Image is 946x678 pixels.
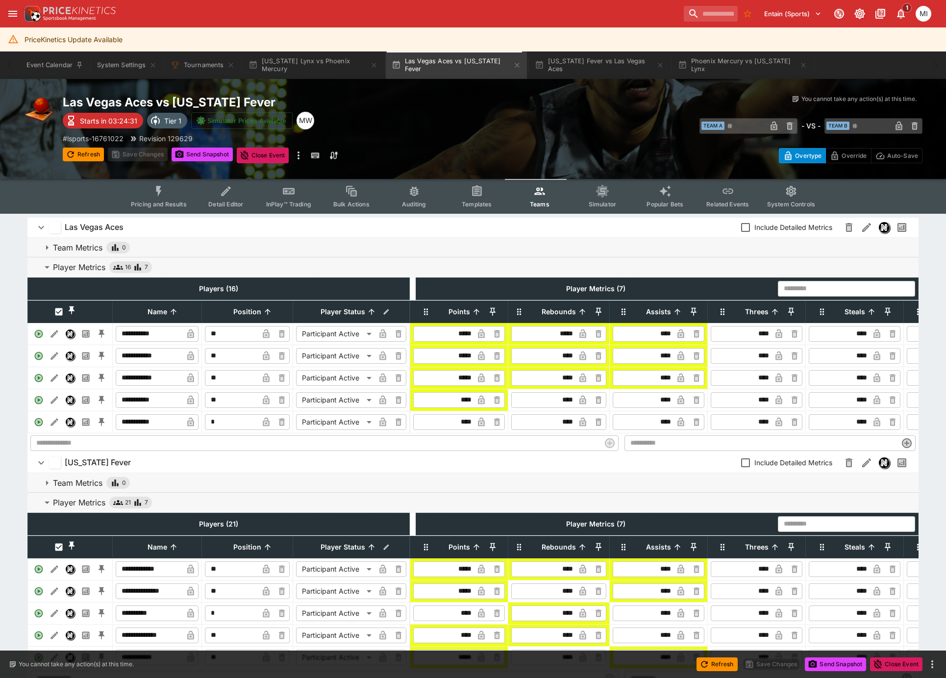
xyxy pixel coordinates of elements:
img: nexus.svg [66,609,75,618]
span: Include Detailed Metrics [754,222,832,232]
button: Toggle light/dark mode [851,5,869,23]
button: Override [825,148,871,163]
p: Revision 129629 [139,133,193,144]
p: You cannot take any action(s) at this time. [19,660,134,669]
span: 7 [145,262,148,272]
button: Nexus [62,348,78,364]
img: nexus.svg [66,352,75,360]
button: Send Snapshot [805,657,866,671]
button: more [926,658,938,670]
button: Notifications [892,5,910,23]
p: Auto-Save [887,151,918,161]
th: Players (16) [28,277,410,300]
button: Past Performances [78,370,94,386]
button: Past Performances [78,561,94,577]
button: Nexus [62,326,78,342]
button: Las Vegas AcesInclude Detailed MetricsNexusPast Performances [27,218,919,237]
img: nexus.svg [66,396,75,404]
div: Participant Active [296,605,375,621]
button: Team Metrics0 [27,238,919,257]
span: Detail Editor [208,201,243,208]
button: Edit [47,650,62,665]
button: Phoenix Mercury vs [US_STATE] Lynx [672,51,813,79]
button: Connected to PK [830,5,848,23]
button: Refresh [697,657,738,671]
span: Teams [530,201,549,208]
p: Override [842,151,867,161]
span: Name [137,541,178,553]
button: Edit [47,326,62,342]
button: Las Vegas Aces vs [US_STATE] Fever [386,51,527,79]
span: Templates [462,201,492,208]
span: Assists [635,306,682,318]
button: Edit [47,583,62,599]
button: No Bookmarks [740,6,755,22]
button: Bulk edit [380,305,393,318]
button: Past Performances [78,628,94,643]
img: PriceKinetics Logo [22,4,41,24]
div: Active Player [31,605,47,621]
p: Starts in 03:24:31 [80,116,137,126]
img: Sportsbook Management [43,16,96,21]
div: Active Player [31,370,47,386]
span: System Controls [767,201,815,208]
div: Active Player [31,583,47,599]
button: Past Performances [78,392,94,408]
div: Nexus [878,222,890,233]
button: Past Performances [893,219,911,236]
h2: Copy To Clipboard [63,95,493,110]
span: Popular Bets [647,201,683,208]
button: Nexus [62,561,78,577]
span: 21 [125,498,131,507]
span: Bulk Actions [333,201,370,208]
button: Select Tenant [758,6,827,22]
span: Auditing [402,201,426,208]
button: Nexus [62,650,78,665]
div: Nexus [65,395,75,405]
span: Name [137,306,178,318]
button: Simulator Prices Available [191,112,293,129]
button: Nexus [62,628,78,643]
button: Nexus [62,370,78,386]
p: Player Metrics [53,497,105,508]
span: Steals [834,541,876,553]
button: Team Metrics0 [27,473,919,493]
div: Nexus [65,630,75,640]
img: basketball.png [24,95,55,126]
div: Participant Active [296,650,375,665]
img: PriceKinetics [43,7,116,14]
img: nexus.svg [66,565,75,574]
span: Position [223,541,272,553]
img: nexus.svg [879,222,890,233]
span: Steals [834,306,876,318]
div: Participant Active [296,414,375,430]
div: Active Player [31,561,47,577]
div: Active Player [31,392,47,408]
span: Player Status [310,306,376,318]
span: Points [438,306,481,318]
span: 0 [122,478,126,488]
button: Edit [47,370,62,386]
button: Past Performances [78,326,94,342]
span: Rebounds [531,541,587,553]
img: nexus.svg [66,418,75,427]
p: Player Metrics [53,261,105,273]
img: nexus.svg [66,329,75,338]
span: Assists [635,541,682,553]
span: 16 [125,262,131,272]
button: Documentation [871,5,889,23]
button: Send Snapshot [172,148,233,161]
button: Player Metrics167 [27,257,919,277]
div: Active Player [31,348,47,364]
div: Participant Active [296,561,375,577]
div: Event type filters [123,179,823,214]
span: 1 [902,3,912,13]
input: search [684,6,738,22]
h6: Las Vegas Aces [65,222,124,232]
button: Overtype [779,148,826,163]
div: Michael Wilczynski [297,112,314,129]
span: Include Detailed Metrics [754,457,832,468]
span: 7 [145,498,148,507]
button: Nexus [62,414,78,430]
button: Nexus [875,219,893,236]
